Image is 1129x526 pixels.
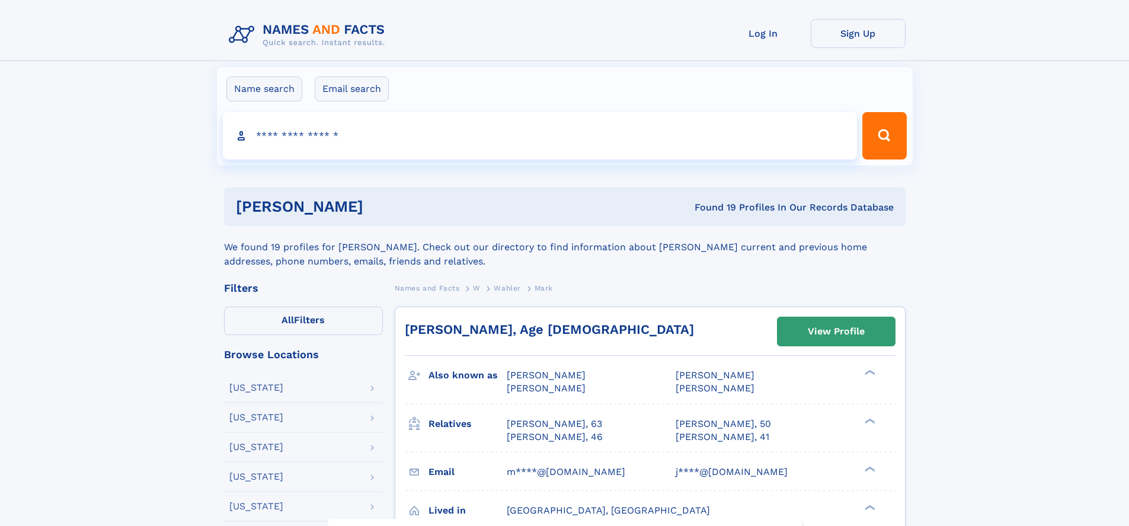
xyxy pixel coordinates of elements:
[507,505,710,516] span: [GEOGRAPHIC_DATA], [GEOGRAPHIC_DATA]
[808,318,865,345] div: View Profile
[229,502,283,511] div: [US_STATE]
[229,413,283,422] div: [US_STATE]
[236,199,529,214] h1: [PERSON_NAME]
[494,280,521,295] a: Wahler
[676,417,771,431] a: [PERSON_NAME], 50
[473,284,481,292] span: W
[428,414,507,434] h3: Relatives
[507,382,586,394] span: [PERSON_NAME]
[229,472,283,482] div: [US_STATE]
[862,503,876,511] div: ❯
[716,19,811,48] a: Log In
[507,417,602,431] a: [PERSON_NAME], 63
[428,462,507,482] h3: Email
[862,369,876,377] div: ❯
[282,314,294,326] span: All
[507,431,603,444] a: [PERSON_NAME], 46
[778,317,895,346] a: View Profile
[224,283,383,294] div: Filters
[862,417,876,425] div: ❯
[473,280,481,295] a: W
[676,431,769,444] a: [PERSON_NAME], 41
[494,284,521,292] span: Wahler
[224,226,906,269] div: We found 19 profiles for [PERSON_NAME]. Check out our directory to find information about [PERSON...
[428,365,507,385] h3: Also known as
[676,382,754,394] span: [PERSON_NAME]
[229,442,283,452] div: [US_STATE]
[862,112,906,160] button: Search Button
[507,369,586,381] span: [PERSON_NAME]
[676,369,754,381] span: [PERSON_NAME]
[428,501,507,521] h3: Lived in
[224,349,383,360] div: Browse Locations
[226,76,302,101] label: Name search
[529,201,894,214] div: Found 19 Profiles In Our Records Database
[315,76,389,101] label: Email search
[224,19,395,51] img: Logo Names and Facts
[223,112,858,160] input: search input
[535,284,553,292] span: Mark
[224,307,383,335] label: Filters
[811,19,906,48] a: Sign Up
[862,465,876,473] div: ❯
[229,383,283,393] div: [US_STATE]
[395,280,460,295] a: Names and Facts
[405,322,694,337] a: [PERSON_NAME], Age [DEMOGRAPHIC_DATA]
